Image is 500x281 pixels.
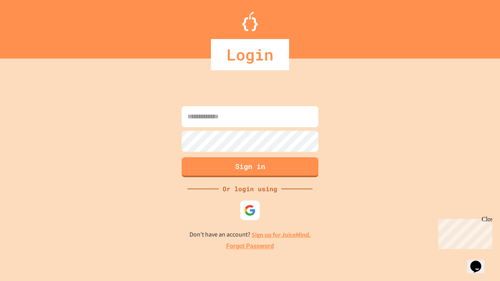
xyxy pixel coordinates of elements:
iframe: chat widget [435,216,492,249]
a: Sign up for JuiceMind. [252,231,311,239]
iframe: chat widget [467,250,492,273]
img: google-icon.svg [244,205,256,216]
button: Sign in [182,157,318,177]
img: Logo.svg [242,12,258,31]
div: Or login using [219,184,281,194]
p: Don't have an account? [189,230,311,240]
div: Login [211,39,289,70]
a: Forgot Password [226,242,274,251]
div: Chat with us now!Close [3,3,54,50]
